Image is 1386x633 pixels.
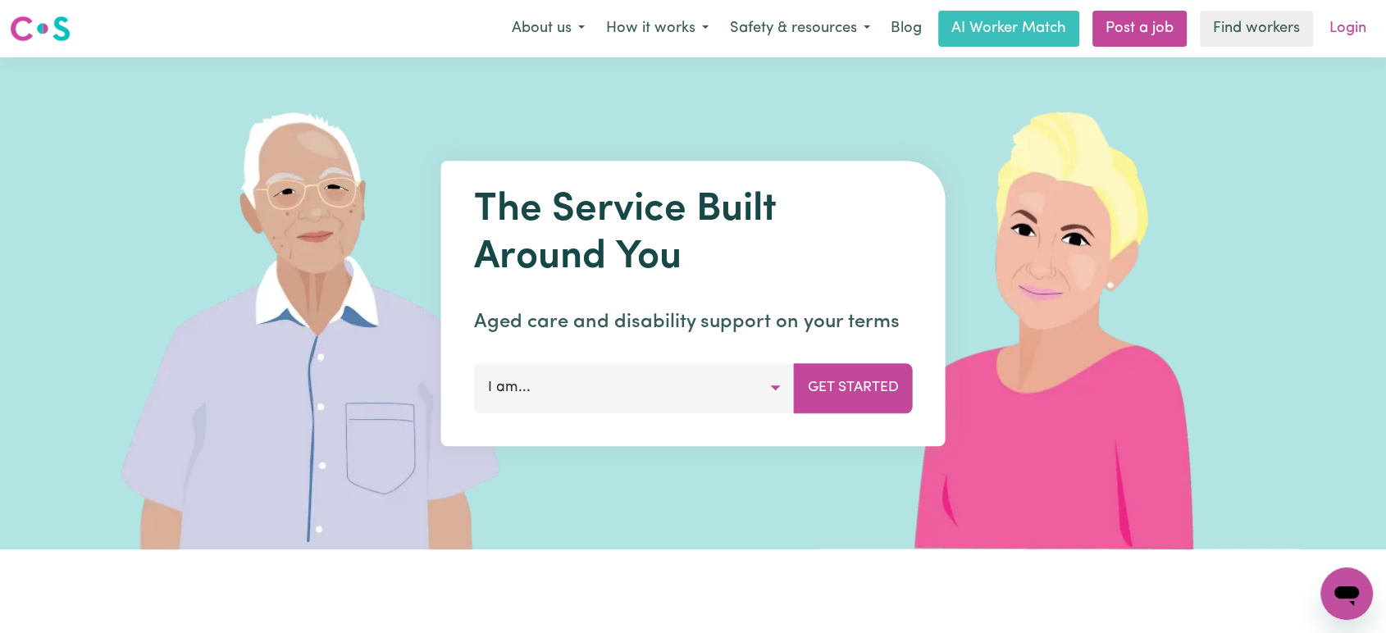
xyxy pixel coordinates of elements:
[938,11,1079,47] a: AI Worker Match
[501,11,595,46] button: About us
[1092,11,1187,47] a: Post a job
[881,11,932,47] a: Blog
[595,11,719,46] button: How it works
[474,187,913,281] h1: The Service Built Around You
[474,307,913,337] p: Aged care and disability support on your terms
[1320,567,1373,620] iframe: Button to launch messaging window
[719,11,881,46] button: Safety & resources
[10,14,71,43] img: Careseekers logo
[10,10,71,48] a: Careseekers logo
[474,363,795,412] button: I am...
[1320,11,1376,47] a: Login
[794,363,913,412] button: Get Started
[1200,11,1313,47] a: Find workers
